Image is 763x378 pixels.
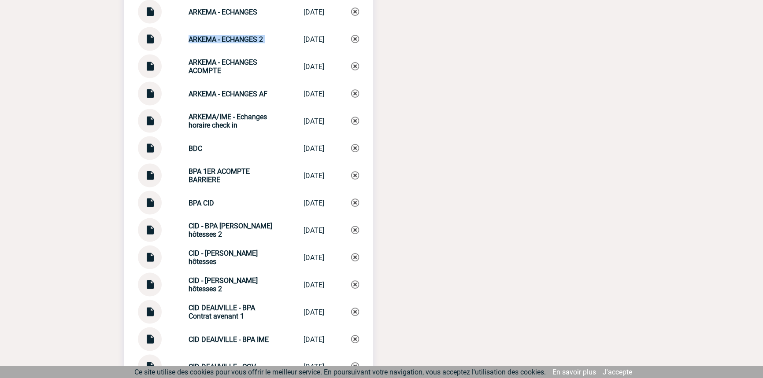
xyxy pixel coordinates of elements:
strong: CID - [PERSON_NAME] hôtesses 2 [189,276,258,293]
img: Supprimer [351,35,359,43]
div: [DATE] [304,172,324,180]
a: En savoir plus [552,368,596,376]
img: Supprimer [351,363,359,371]
div: [DATE] [304,144,324,153]
div: [DATE] [304,117,324,125]
div: [DATE] [304,35,324,44]
img: Supprimer [351,172,359,180]
img: Supprimer [351,199,359,207]
div: [DATE] [304,363,324,371]
strong: ARKEMA/IME - Echanges horaire check in [189,113,267,129]
div: [DATE] [304,8,324,16]
div: [DATE] [304,226,324,235]
div: [DATE] [304,199,324,207]
img: Supprimer [351,308,359,316]
strong: BPA CID [189,199,214,207]
img: Supprimer [351,117,359,125]
img: Supprimer [351,226,359,234]
a: J'accepte [603,368,632,376]
img: Supprimer [351,90,359,98]
div: [DATE] [304,281,324,289]
strong: BPA 1ER ACOMPTE BARRIERE [189,167,250,184]
img: Supprimer [351,281,359,289]
div: [DATE] [304,90,324,98]
strong: CID - BPA [PERSON_NAME] hôtesses 2 [189,222,272,239]
strong: BDC [189,144,202,153]
div: [DATE] [304,308,324,316]
div: [DATE] [304,62,324,71]
img: Supprimer [351,62,359,70]
strong: ARKEMA - ECHANGES 2 [189,35,263,44]
strong: ARKEMA - ECHANGES [189,8,257,16]
div: [DATE] [304,335,324,344]
strong: ARKEMA - ECHANGES ACOMPTE [189,58,257,75]
strong: CID DEAUVILLE - BPA IME [189,335,269,344]
img: Supprimer [351,8,359,16]
img: Supprimer [351,253,359,261]
strong: CID DEAUVILLE - CGV [189,363,256,371]
div: [DATE] [304,253,324,262]
img: Supprimer [351,335,359,343]
strong: ARKEMA - ECHANGES AF [189,90,267,98]
strong: CID - [PERSON_NAME] hôtesses [189,249,258,266]
span: Ce site utilise des cookies pour vous offrir le meilleur service. En poursuivant votre navigation... [134,368,546,376]
strong: CID DEAUVILLE - BPA Contrat avenant 1 [189,304,255,320]
img: Supprimer [351,144,359,152]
